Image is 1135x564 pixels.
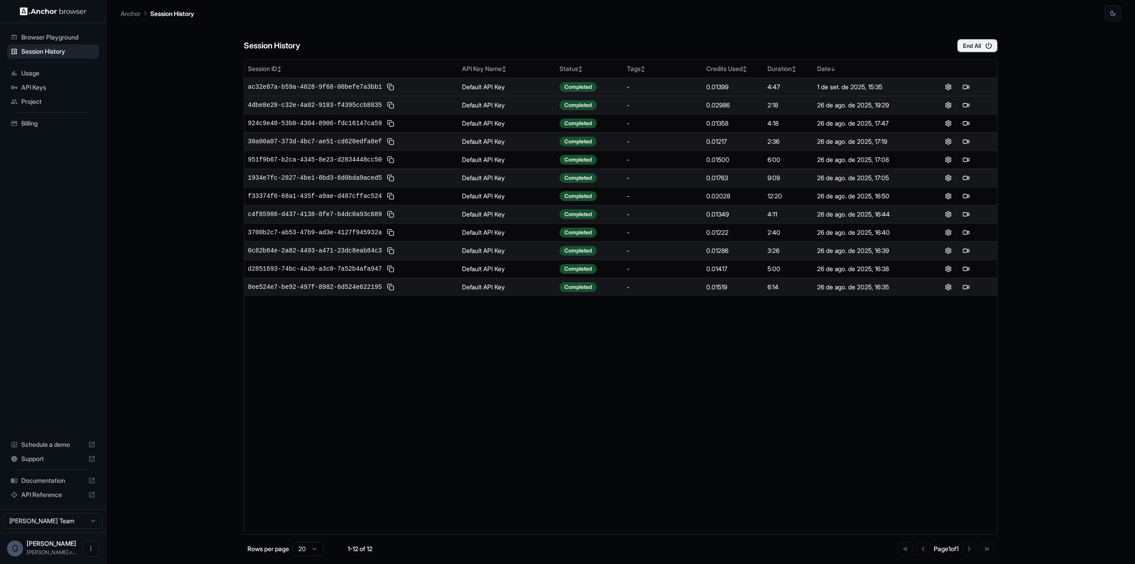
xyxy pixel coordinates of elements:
[767,119,810,128] div: 4:18
[817,174,914,182] div: 26 de ago. de 2025, 17:05
[817,264,914,273] div: 26 de ago. de 2025, 16:38
[627,283,699,292] div: -
[627,246,699,255] div: -
[248,210,382,219] span: c4f85986-d437-4138-8fe7-b4dc0a93c689
[560,246,597,256] div: Completed
[247,544,289,553] p: Rows per page
[150,9,194,18] p: Session History
[560,209,597,219] div: Completed
[21,454,85,463] span: Support
[767,174,810,182] div: 9:09
[248,192,382,201] span: f33374f6-68a1-435f-a9ae-d487cffac524
[934,544,959,553] div: Page 1 of 1
[7,116,99,130] div: Billing
[706,174,760,182] div: 0.01763
[817,192,914,201] div: 26 de ago. de 2025, 16:50
[817,155,914,164] div: 26 de ago. de 2025, 17:08
[248,64,455,73] div: Session ID
[817,228,914,237] div: 26 de ago. de 2025, 16:40
[706,264,760,273] div: 0.01417
[21,476,85,485] span: Documentation
[458,223,556,241] td: Default API Key
[817,83,914,91] div: 1 de set. de 2025, 15:35
[458,169,556,187] td: Default API Key
[7,438,99,452] div: Schedule a demo
[21,33,95,42] span: Browser Playground
[7,30,99,44] div: Browser Playground
[502,66,506,72] span: ↕
[21,69,95,78] span: Usage
[743,66,747,72] span: ↕
[248,246,382,255] span: 0c82b84e-2a82-4493-a471-23dc8eab84c3
[458,96,556,114] td: Default API Key
[627,228,699,237] div: -
[560,173,597,183] div: Completed
[462,64,553,73] div: API Key Name
[560,100,597,110] div: Completed
[248,155,382,164] span: 951f9b67-b2ca-4345-8e23-d2834448cc50
[817,210,914,219] div: 26 de ago. de 2025, 16:44
[7,80,99,95] div: API Keys
[458,78,556,96] td: Default API Key
[767,155,810,164] div: 6:00
[641,66,645,72] span: ↕
[767,283,810,292] div: 6:14
[706,283,760,292] div: 0.01519
[817,137,914,146] div: 26 de ago. de 2025, 17:19
[627,64,699,73] div: Tags
[458,260,556,278] td: Default API Key
[767,64,810,73] div: Duration
[27,549,77,556] span: gufigueiredo.net@gmail.com
[706,155,760,164] div: 0.01500
[458,187,556,205] td: Default API Key
[560,155,597,165] div: Completed
[248,264,382,273] span: d2851693-74bc-4a20-a3c0-7a52b4afa947
[767,192,810,201] div: 12:20
[458,278,556,296] td: Default API Key
[560,118,597,128] div: Completed
[627,264,699,273] div: -
[792,66,796,72] span: ↕
[560,191,597,201] div: Completed
[248,174,382,182] span: 1934e7fc-2827-4be1-8bd3-6d0bda9aced5
[7,95,99,109] div: Project
[121,8,194,18] nav: breadcrumb
[458,114,556,132] td: Default API Key
[21,47,95,56] span: Session History
[706,64,760,73] div: Credits Used
[957,39,998,52] button: End All
[627,210,699,219] div: -
[7,452,99,466] div: Support
[560,64,620,73] div: Status
[338,544,382,553] div: 1-12 of 12
[83,540,99,556] button: Open menu
[706,228,760,237] div: 0.01222
[560,282,597,292] div: Completed
[706,101,760,110] div: 0.02986
[7,488,99,502] div: API Reference
[560,82,597,92] div: Completed
[767,101,810,110] div: 2:18
[627,83,699,91] div: -
[560,264,597,274] div: Completed
[277,66,282,72] span: ↕
[248,119,382,128] span: 924c9e40-53b0-4304-8906-fdc16147ca59
[121,9,141,18] p: Anchor
[20,7,86,16] img: Anchor Logo
[458,205,556,223] td: Default API Key
[767,228,810,237] div: 2:40
[706,246,760,255] div: 0.01286
[560,228,597,237] div: Completed
[627,155,699,164] div: -
[817,283,914,292] div: 26 de ago. de 2025, 16:35
[627,174,699,182] div: -
[244,39,300,52] h6: Session History
[627,101,699,110] div: -
[458,241,556,260] td: Default API Key
[706,210,760,219] div: 0.01349
[817,119,914,128] div: 26 de ago. de 2025, 17:47
[21,490,85,499] span: API Reference
[27,540,76,547] span: Gustavo Cruz
[21,119,95,128] span: Billing
[578,66,583,72] span: ↕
